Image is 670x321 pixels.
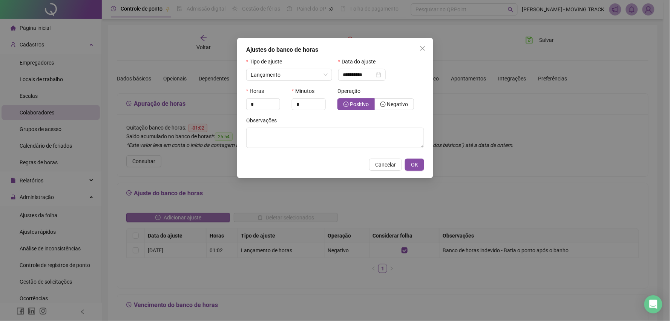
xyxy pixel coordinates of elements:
button: Cancelar [369,159,402,171]
span: close [420,45,426,51]
label: Horas [246,87,269,95]
button: Close [417,42,429,54]
label: Operação [337,87,365,95]
label: Data do ajuste [338,57,380,66]
label: Observações [246,116,282,125]
span: plus-circle [343,102,349,107]
label: Tipo de ajuste [246,57,287,66]
span: minus-circle [380,102,386,107]
div: Open Intercom Messenger [644,295,662,313]
span: Negativo [387,101,408,107]
div: Ajustes do banco de horas [246,45,424,54]
span: Lançamento [251,72,281,78]
span: OK [411,160,418,169]
button: OK [405,159,424,171]
span: Positivo [350,101,369,107]
label: Minutos [292,87,319,95]
span: Cancelar [375,160,396,169]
